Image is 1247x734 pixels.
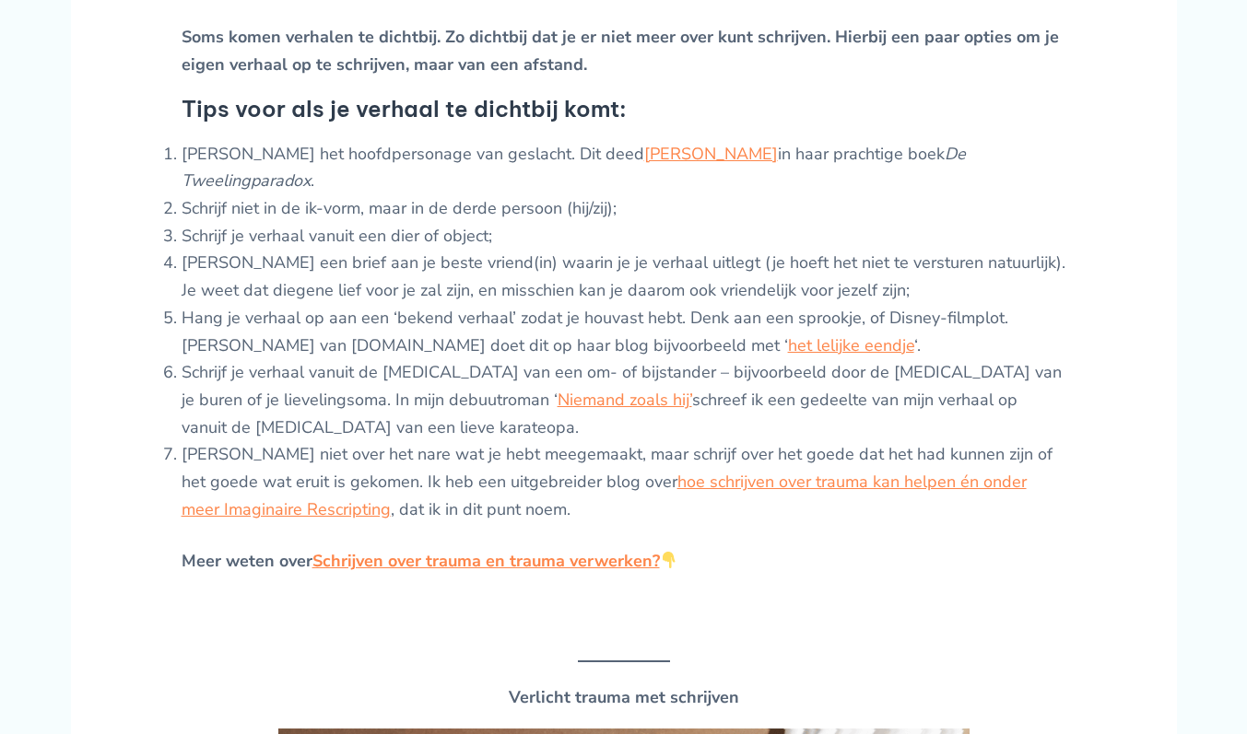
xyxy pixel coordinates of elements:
[182,471,1027,520] a: hoe schrijven over trauma kan helpen én onder meer Imaginaire Rescripting
[661,552,677,568] img: 👇
[644,143,778,165] a: [PERSON_NAME]
[509,686,739,708] strong: Verlicht trauma met schrijven
[182,141,1066,195] li: [PERSON_NAME] het hoofdpersonage van geslacht. Dit deed in haar prachtige boek .
[182,550,679,572] strong: Meer weten over
[182,305,1066,359] li: Hang je verhaal op aan een ‘bekend verhaal’ zodat je houvast hebt. Denk aan een sprookje, of Disn...
[558,389,692,411] a: Niemand zoals hij’
[312,550,660,572] a: Schrijven over trauma en trauma verwerken?
[182,250,1066,304] li: [PERSON_NAME] een brief aan je beste vriend(in) waarin je je verhaal uitlegt (je hoeft het niet t...
[788,334,914,356] a: het lelijke eendje
[182,195,1066,223] li: Schrijf niet in de ik-vorm, maar in de derde persoon (hij/zij);
[182,26,1059,76] strong: Soms komen verhalen te dichtbij. Zo dichtbij dat je er niet meer over kunt schrijven. Hierbij een...
[182,96,1066,122] h4: Tips voor als je verhaal te dichtbij komt:
[182,441,1066,523] li: [PERSON_NAME] niet over het nare wat je hebt meegemaakt, maar schrijf over het goede dat het had ...
[182,143,966,192] em: De Tweelingparadox
[182,223,1066,250] li: Schrijf je verhaal vanuit een dier of object;
[182,359,1066,441] li: Schrijf je verhaal vanuit de [MEDICAL_DATA] van een om- of bijstander – bijvoorbeeld door de [MED...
